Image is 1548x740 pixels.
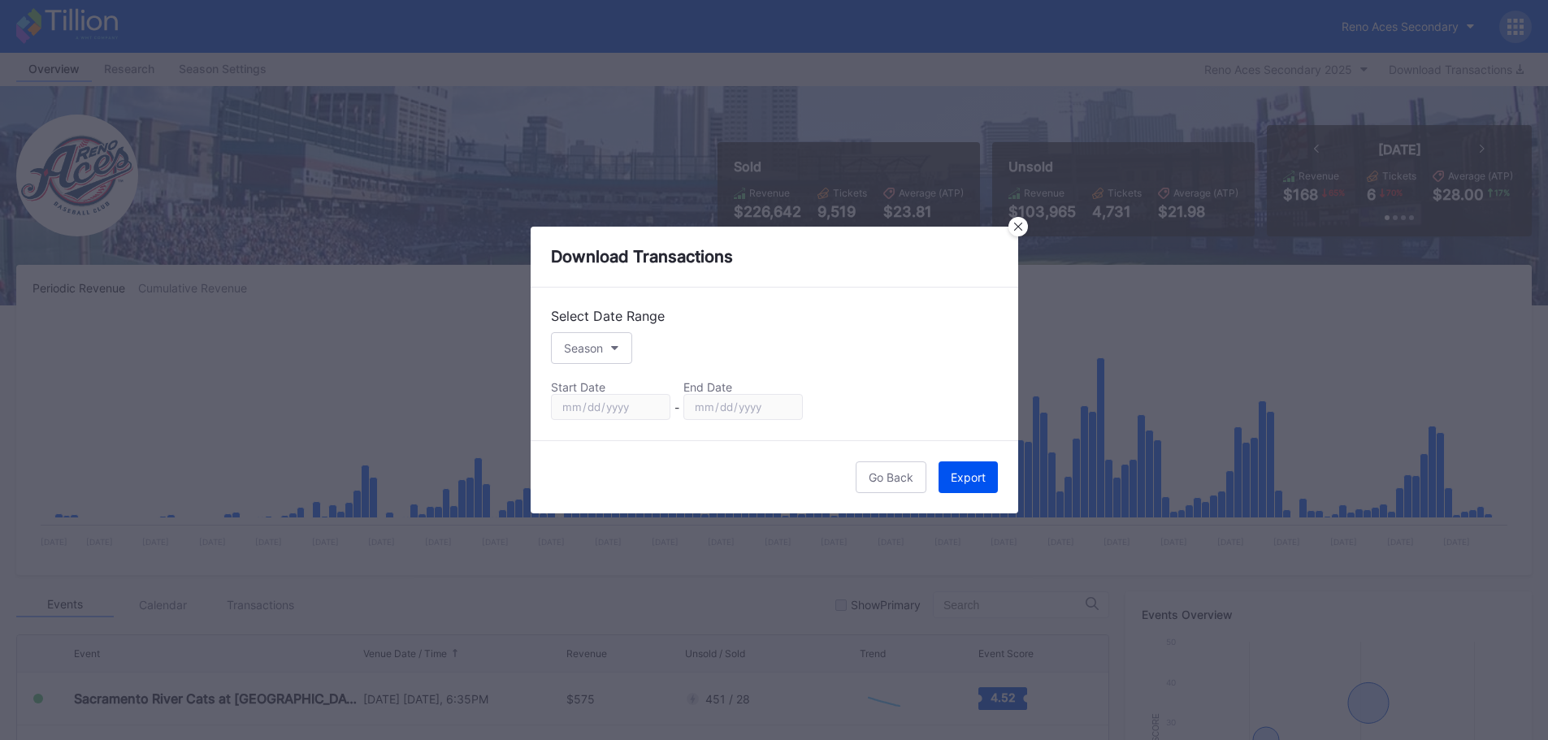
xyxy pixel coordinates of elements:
[551,308,998,324] div: Select Date Range
[683,380,803,394] div: End Date
[939,461,998,493] button: Export
[951,470,986,484] div: Export
[856,461,926,493] button: Go Back
[564,341,603,355] div: Season
[531,227,1018,288] div: Download Transactions
[869,470,913,484] div: Go Back
[674,400,679,414] div: -
[551,380,670,394] div: Start Date
[551,332,632,364] button: Season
